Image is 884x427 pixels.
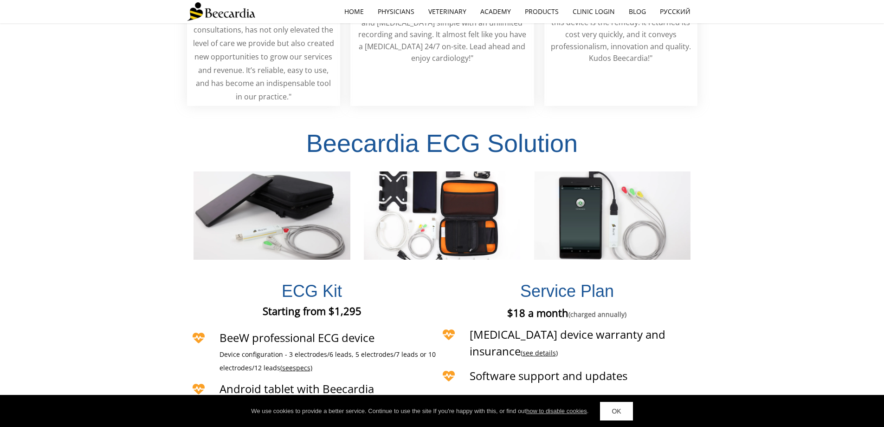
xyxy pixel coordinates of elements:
a: seespecs) [282,364,312,372]
span: Android tablet with Beecardia application [219,381,374,413]
div: We use cookies to provide a better service. Continue to use the site If you're happy with this, o... [251,407,588,416]
span: Beecardia ECG Solution [306,129,578,157]
a: Русский [653,1,697,22]
a: Physicians [371,1,421,22]
span: Software support and updates [470,368,627,383]
a: Clinic Login [566,1,622,22]
span: ( ) [521,348,558,357]
span: specs) [293,363,312,372]
a: home [337,1,371,22]
span: Service Plan [520,282,614,301]
span: [MEDICAL_DATA] device warranty and insurance [470,327,665,359]
span: (charged annually) [568,310,626,319]
span: ( [280,363,282,372]
a: see details [523,348,556,357]
a: Products [518,1,566,22]
span: Starting from $1,295 [263,304,361,318]
a: OK [600,402,632,420]
span: $18 a month [507,306,626,320]
span: BeeW professional ECG device [219,330,374,345]
a: Blog [622,1,653,22]
img: Beecardia [187,2,255,21]
a: Veterinary [421,1,473,22]
a: how to disable cookies [526,407,587,414]
span: ECG Kit [282,282,342,301]
span: Device configuration - 3 electrodes/6 leads, 5 electrodes/7 leads or 10 electrodes/12 leads [219,350,436,372]
span: Order reports from remote specialists (additional cost) [470,393,665,425]
span: see [282,363,293,372]
a: Academy [473,1,518,22]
